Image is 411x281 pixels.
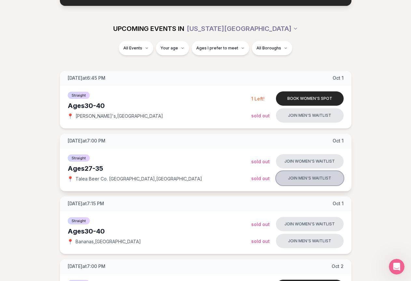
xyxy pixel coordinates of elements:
[68,200,104,207] span: [DATE] at 7:15 PM
[68,138,105,144] span: [DATE] at 7:00 PM
[256,46,281,51] span: All Boroughs
[68,92,90,99] span: Straight
[333,200,344,207] span: Oct 1
[113,24,184,33] span: UPCOMING EVENTS IN
[252,41,292,55] button: All Boroughs
[68,154,90,162] span: Straight
[68,239,73,244] span: 📍
[75,238,141,245] span: Bananas , [GEOGRAPHIC_DATA]
[75,113,163,119] span: [PERSON_NAME]'s , [GEOGRAPHIC_DATA]
[68,75,105,81] span: [DATE] at 6:45 PM
[160,46,178,51] span: Your age
[276,171,344,185] button: Join men's waitlist
[68,114,73,119] span: 📍
[251,221,270,227] span: Sold Out
[333,138,344,144] span: Oct 1
[68,101,251,110] div: Ages 30-40
[276,91,344,106] button: Book women's spot
[68,164,251,173] div: Ages 27-35
[276,108,344,123] button: Join men's waitlist
[251,176,270,181] span: Sold Out
[276,154,344,168] button: Join women's waitlist
[192,41,249,55] button: Ages I prefer to meet
[196,46,238,51] span: Ages I prefer to meet
[332,263,344,270] span: Oct 2
[333,75,344,81] span: Oct 1
[68,263,105,270] span: [DATE] at 7:00 PM
[68,217,90,224] span: Straight
[68,176,73,181] span: 📍
[389,259,404,274] iframe: Intercom live chat
[276,217,344,231] button: Join women's waitlist
[251,113,270,118] span: Sold Out
[276,234,344,248] button: Join men's waitlist
[123,46,142,51] span: All Events
[156,41,189,55] button: Your age
[251,96,265,101] span: 1 Left!
[75,176,202,182] span: Talea Beer Co. [GEOGRAPHIC_DATA] , [GEOGRAPHIC_DATA]
[251,238,270,244] span: Sold Out
[68,227,251,236] div: Ages 30-40
[119,41,153,55] button: All Events
[187,21,298,36] button: [US_STATE][GEOGRAPHIC_DATA]
[251,159,270,164] span: Sold Out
